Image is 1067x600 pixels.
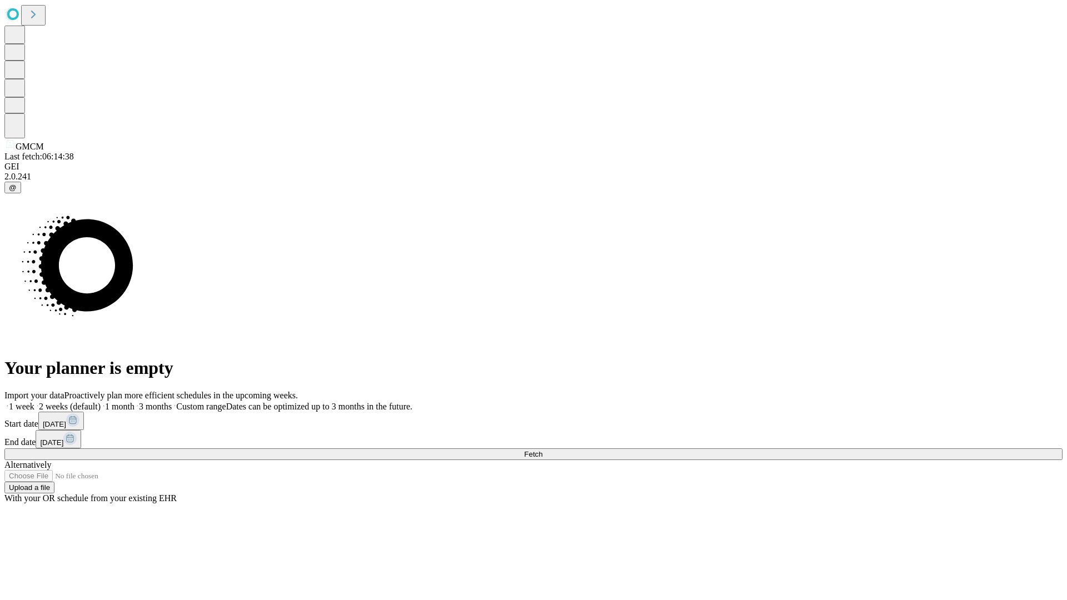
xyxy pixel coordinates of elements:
[64,391,298,400] span: Proactively plan more efficient schedules in the upcoming weeks.
[4,482,54,493] button: Upload a file
[139,402,172,411] span: 3 months
[43,420,66,428] span: [DATE]
[176,402,226,411] span: Custom range
[4,430,1063,448] div: End date
[4,162,1063,172] div: GEI
[38,412,84,430] button: [DATE]
[39,402,101,411] span: 2 weeks (default)
[4,448,1063,460] button: Fetch
[105,402,134,411] span: 1 month
[4,358,1063,378] h1: Your planner is empty
[4,152,74,161] span: Last fetch: 06:14:38
[9,402,34,411] span: 1 week
[226,402,412,411] span: Dates can be optimized up to 3 months in the future.
[40,438,63,447] span: [DATE]
[16,142,44,151] span: GMCM
[4,493,177,503] span: With your OR schedule from your existing EHR
[524,450,542,458] span: Fetch
[36,430,81,448] button: [DATE]
[4,172,1063,182] div: 2.0.241
[4,412,1063,430] div: Start date
[4,391,64,400] span: Import your data
[4,460,51,469] span: Alternatively
[4,182,21,193] button: @
[9,183,17,192] span: @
